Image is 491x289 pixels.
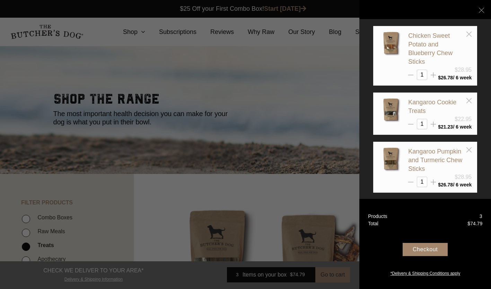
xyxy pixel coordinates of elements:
a: Kangaroo Pumpkin and Turmeric Chew Sticks [408,148,462,172]
bdi: 74.79 [467,221,482,226]
bdi: 26.78 [438,75,453,80]
div: Products [368,213,387,220]
bdi: 21.23 [438,124,453,130]
div: Checkout [403,243,448,256]
div: / 6 week [438,75,472,80]
bdi: 26.78 [438,182,453,187]
span: $ [438,182,441,187]
div: / 6 week [438,182,472,187]
div: Total [368,220,378,227]
a: *Delivery & Shipping Conditions apply [359,269,491,277]
div: / 6 week [438,124,472,129]
div: $28.95 [455,173,472,181]
a: Kangaroo Cookie Treats [408,99,456,114]
a: Chicken Sweet Potato and Blueberry Chew Sticks [408,32,453,65]
a: Products 3 Total $74.79 Checkout [359,199,491,289]
img: Kangaroo Cookie Treats [379,98,403,122]
img: Chicken Sweet Potato and Blueberry Chew Sticks [379,32,403,56]
span: $ [438,75,441,80]
span: $ [438,124,441,130]
span: $ [467,221,470,226]
img: Kangaroo Pumpkin and Turmeric Chew Sticks [379,147,403,172]
div: $28.95 [455,66,472,74]
div: 3 [480,213,482,220]
div: $22.95 [455,115,472,123]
